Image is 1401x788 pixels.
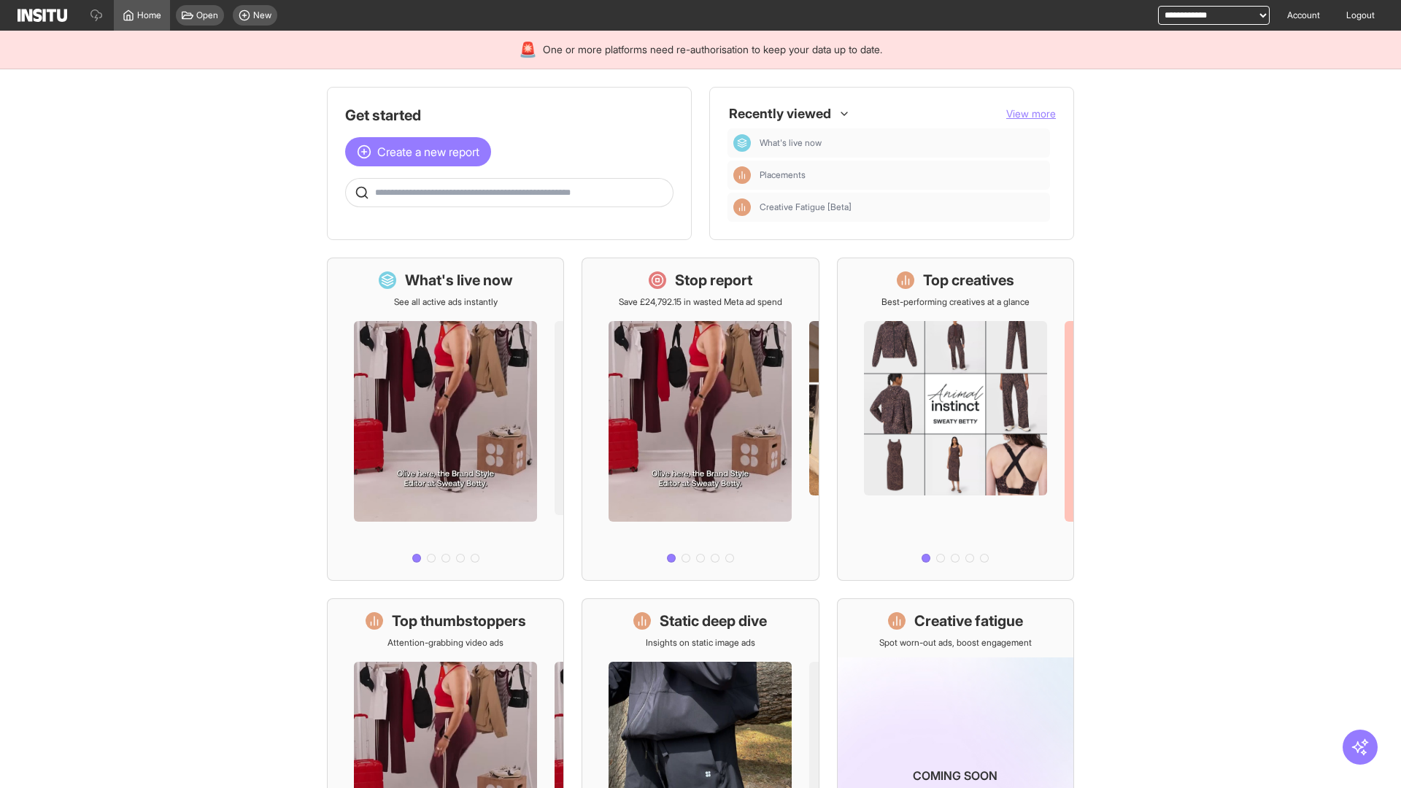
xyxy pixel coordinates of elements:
span: What's live now [760,137,1044,149]
a: What's live nowSee all active ads instantly [327,258,564,581]
h1: What's live now [405,270,513,290]
h1: Stop report [675,270,752,290]
span: Home [137,9,161,21]
a: Top creativesBest-performing creatives at a glance [837,258,1074,581]
h1: Get started [345,105,674,125]
span: Creative Fatigue [Beta] [760,201,1044,213]
button: View more [1006,107,1056,121]
p: See all active ads instantly [394,296,498,308]
span: Placements [760,169,1044,181]
span: One or more platforms need re-authorisation to keep your data up to date. [543,42,882,57]
img: Logo [18,9,67,22]
span: Open [196,9,218,21]
p: Attention-grabbing video ads [387,637,503,649]
a: Stop reportSave £24,792.15 in wasted Meta ad spend [582,258,819,581]
div: Insights [733,166,751,184]
h1: Top thumbstoppers [392,611,526,631]
h1: Static deep dive [660,611,767,631]
h1: Top creatives [923,270,1014,290]
div: Insights [733,198,751,216]
p: Save £24,792.15 in wasted Meta ad spend [619,296,782,308]
span: New [253,9,271,21]
div: 🚨 [519,39,537,60]
p: Best-performing creatives at a glance [881,296,1030,308]
span: View more [1006,107,1056,120]
span: What's live now [760,137,822,149]
p: Insights on static image ads [646,637,755,649]
span: Creative Fatigue [Beta] [760,201,852,213]
span: Placements [760,169,806,181]
button: Create a new report [345,137,491,166]
div: Dashboard [733,134,751,152]
span: Create a new report [377,143,479,161]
